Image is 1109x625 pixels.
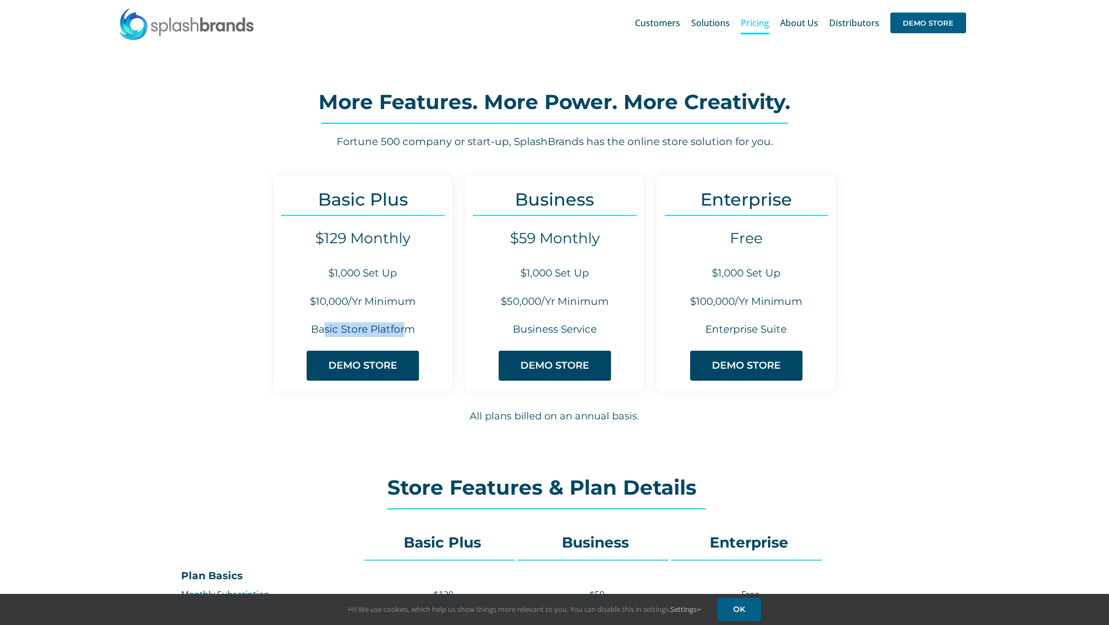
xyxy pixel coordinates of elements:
strong: Enterprise [710,533,788,551]
h3: Basic Plus [273,189,453,209]
a: DEMO STORE [890,5,966,40]
h6: Basic Store Platform [273,322,453,337]
a: DEMO STORE [690,351,802,381]
p: $59 [526,588,668,600]
a: DEMO STORE [499,351,611,381]
h6: $1,000 Set Up [656,266,836,281]
h6: Enterprise Suite [656,322,836,337]
h2: Store Features & Plan Details [387,477,722,498]
a: Distributors [829,5,879,40]
h6: Fortune 500 company or start-up, SplashBrands has the online store solution for you. [172,135,936,149]
span: DEMO STORE [328,360,397,371]
h6: $50,000/Yr Minimum [465,295,644,309]
p: Free [679,588,822,600]
h6: $1,000 Set Up [465,266,644,281]
img: SplashBrands.com Logo [118,8,255,40]
span: Customers [635,19,680,27]
h6: $10,000/Yr Minimum [273,295,453,309]
h4: $59 Monthly [465,230,644,247]
h4: $129 Monthly [273,230,453,247]
p: $129 [373,588,515,600]
h4: Free [656,230,836,247]
h6: $100,000/Yr Minimum [656,295,836,309]
span: DEMO STORE [520,360,589,371]
a: Settings [670,604,701,614]
span: DEMO STORE [712,360,781,371]
span: Solutions [691,19,730,27]
a: DEMO STORE [307,351,419,381]
span: Hi! We use cookies, which help us show things more relevant to you. You can disable this in setti... [348,604,701,614]
span: About Us [780,19,818,27]
p: Monthly Subscription [181,588,362,600]
strong: Plan Basics [181,569,243,582]
h6: All plans billed on an annual basis. [173,409,937,424]
a: OK [717,598,761,621]
span: DEMO STORE [890,13,966,33]
h3: Business [465,189,644,209]
h6: $1,000 Set Up [273,266,453,281]
span: Distributors [829,19,879,27]
span: Pricing [741,19,769,27]
h6: Business Service [465,322,644,337]
a: Customers [635,5,680,40]
strong: Business [562,533,629,551]
strong: Basic Plus [404,533,481,551]
h2: More Features. More Power. More Creativity. [172,91,936,113]
h3: Enterprise [656,189,836,209]
a: Pricing [741,5,769,40]
nav: Main Menu [635,5,966,40]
